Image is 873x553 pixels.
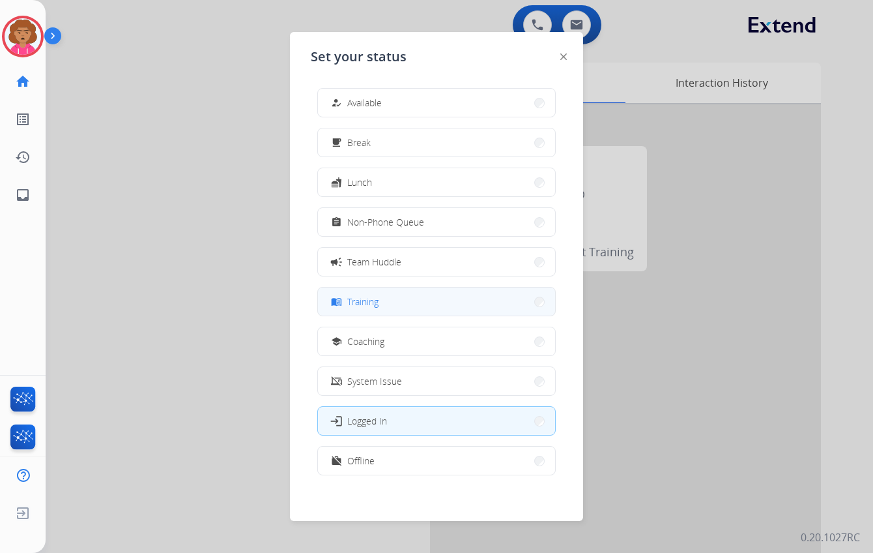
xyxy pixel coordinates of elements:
img: close-button [560,53,567,60]
mat-icon: phonelink_off [331,376,342,387]
mat-icon: how_to_reg [331,97,342,108]
mat-icon: inbox [15,187,31,203]
button: Break [318,128,555,157]
button: Offline [318,447,555,475]
mat-icon: work_off [331,455,342,466]
mat-icon: menu_book [331,296,342,307]
mat-icon: campaign [330,255,343,268]
span: System Issue [347,374,402,388]
button: Team Huddle [318,248,555,276]
mat-icon: login [330,414,343,427]
span: Team Huddle [347,255,401,269]
mat-icon: history [15,149,31,165]
span: Coaching [347,335,384,348]
button: Coaching [318,327,555,355]
p: 0.20.1027RC [801,530,860,545]
button: Logged In [318,407,555,435]
mat-icon: assignment [331,217,342,228]
span: Lunch [347,175,372,189]
button: Lunch [318,168,555,196]
mat-icon: fastfood [331,177,342,188]
span: Break [347,136,371,149]
img: avatar [5,18,41,55]
mat-icon: list_alt [15,112,31,127]
button: Non-Phone Queue [318,208,555,236]
button: Available [318,89,555,117]
mat-icon: school [331,336,342,347]
span: Offline [347,454,375,468]
mat-icon: home [15,74,31,89]
span: Non-Phone Queue [347,215,424,229]
span: Available [347,96,382,110]
button: System Issue [318,367,555,395]
span: Set your status [311,48,407,66]
button: Training [318,288,555,316]
span: Training [347,295,379,308]
span: Logged In [347,414,387,428]
mat-icon: free_breakfast [331,137,342,148]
